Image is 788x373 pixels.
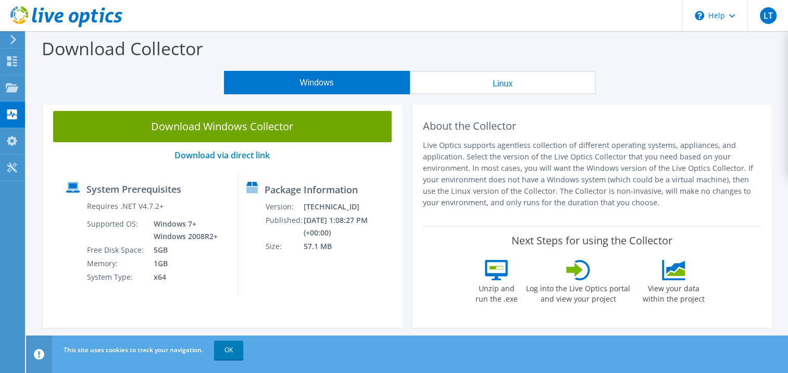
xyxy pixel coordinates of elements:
h2: About the Collector [423,120,761,132]
span: This site uses cookies to track your navigation. [64,345,203,354]
p: Live Optics supports agentless collection of different operating systems, appliances, and applica... [423,140,761,208]
label: View your data within the project [636,280,711,304]
td: Supported OS: [86,217,146,243]
td: System Type: [86,270,146,284]
td: Size: [265,240,303,253]
td: [DATE] 1:08:27 PM (+00:00) [303,214,397,240]
button: Windows [224,71,410,94]
td: Memory: [86,257,146,270]
label: System Prerequisites [86,184,181,194]
label: Unzip and run the .exe [472,280,520,304]
td: Free Disk Space: [86,243,146,257]
label: Requires .NET V4.7.2+ [87,201,164,212]
a: Download via direct link [174,150,270,161]
td: Version: [265,200,303,214]
button: Linux [410,71,596,94]
label: Log into the Live Optics portal and view your project [526,280,631,304]
td: Windows 7+ Windows 2008R2+ [146,217,220,243]
a: OK [214,341,243,359]
td: x64 [146,270,220,284]
td: Published: [265,214,303,240]
td: 1GB [146,257,220,270]
td: [TECHNICAL_ID] [303,200,397,214]
td: 5GB [146,243,220,257]
label: Package Information [265,184,358,195]
label: Next Steps for using the Collector [511,234,672,247]
a: Download Windows Collector [53,111,392,142]
span: LT [760,7,777,24]
td: 57.1 MB [303,240,397,253]
svg: \n [695,11,704,20]
label: Download Collector [42,36,203,60]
